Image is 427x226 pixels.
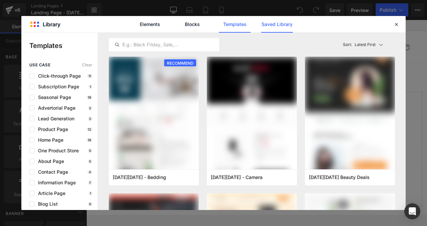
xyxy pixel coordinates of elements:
[35,73,81,79] span: Click-through Page
[272,25,333,39] a: À PROPOS DE NOUS
[16,101,388,109] p: Start building your page
[35,127,68,132] span: Product Page
[305,57,395,178] img: bb39deda-7990-40f7-8e83-51ac06fbe917.png
[87,74,92,78] p: 11
[86,95,92,99] p: 18
[261,16,293,33] a: Saved Library
[343,42,352,47] span: Sort:
[87,170,92,174] p: 4
[35,116,74,121] span: Lead Generation
[16,201,388,205] p: or Drag & Drop elements from left sidebar
[132,29,179,35] span: CONTACTEZ-NOUS
[82,63,92,67] span: Clear
[86,127,92,131] p: 12
[109,41,219,49] input: E.g.: Black Friday, Sale,...
[172,182,232,195] a: Explore Template
[88,191,92,195] p: 1
[88,106,92,110] p: 2
[35,137,63,143] span: Home Page
[164,59,196,67] span: RECOMMEND
[29,63,50,67] span: use case
[88,117,92,121] p: 2
[35,84,79,89] span: Subscription Page
[404,203,420,219] div: Open Intercom Messenger
[206,29,268,35] span: SUIVRE MA COMMANDE
[35,159,64,164] span: About Page
[16,20,121,45] a: CANADA INOVITA
[183,25,202,39] a: FAQ
[35,180,76,185] span: Information Page
[35,148,79,153] span: One Product Store
[309,174,370,180] span: Black Friday Beauty Deals
[202,25,272,39] a: SUIVRE MA COMMANDE
[357,25,372,40] summary: Recherche
[187,29,198,35] span: FAQ
[88,85,92,89] p: 1
[134,16,166,33] a: Elements
[128,25,183,39] a: CONTACTEZ-NOUS
[340,38,395,51] button: Latest FirstSort:Latest First
[88,159,92,163] p: 5
[18,22,118,42] img: CANADA INOVITA
[35,95,71,100] span: Seasonal Page
[113,174,166,180] span: Cyber Monday - Bedding
[35,191,65,196] span: Article Page
[29,41,98,51] p: Templates
[176,16,208,33] a: Blocks
[88,202,92,206] p: 0
[219,16,251,33] a: Templates
[88,181,92,185] p: 7
[129,3,275,9] span: AUJOURD'HUI -30% SUR LES 100 PREMIÈRES COMMANDES
[88,149,92,153] p: 5
[355,42,376,48] p: Latest First
[86,138,92,142] p: 18
[211,174,263,180] span: Black Friday - Camera
[276,29,329,35] span: À PROPOS DE NOUS
[35,201,58,207] span: Blog List
[35,169,68,175] span: Contact Page
[35,105,75,111] span: Advertorial Page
